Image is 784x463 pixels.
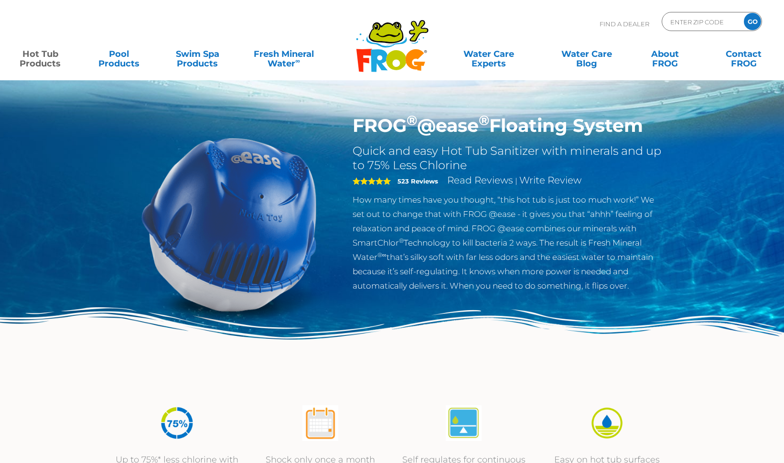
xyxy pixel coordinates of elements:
[10,44,71,64] a: Hot TubProducts
[353,193,665,293] p: How many times have you thought, “this hot tub is just too much work!” We set out to change that ...
[744,13,761,30] input: GO
[479,112,489,129] sup: ®
[439,44,538,64] a: Water CareExperts
[246,44,322,64] a: Fresh MineralWater∞
[447,174,513,186] a: Read Reviews
[556,44,617,64] a: Water CareBlog
[669,15,734,29] input: Zip Code Form
[634,44,696,64] a: AboutFROG
[167,44,228,64] a: Swim SpaProducts
[353,115,665,137] h1: FROG @ease Floating System
[353,144,665,172] h2: Quick and easy Hot Tub Sanitizer with minerals and up to 75% Less Chlorine
[519,174,581,186] a: Write Review
[353,177,391,185] span: 5
[377,251,387,258] sup: ®∞
[295,57,300,65] sup: ∞
[88,44,150,64] a: PoolProducts
[159,405,195,441] img: icon-atease-75percent-less
[407,112,417,129] sup: ®
[399,237,404,244] sup: ®
[515,176,517,185] span: |
[589,405,625,441] img: icon-atease-easy-on
[302,405,338,441] img: atease-icon-shock-once
[600,12,649,36] p: Find A Dealer
[397,177,438,185] strong: 523 Reviews
[713,44,774,64] a: ContactFROG
[446,405,482,441] img: atease-icon-self-regulates
[120,115,339,334] img: hot-tub-product-atease-system.png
